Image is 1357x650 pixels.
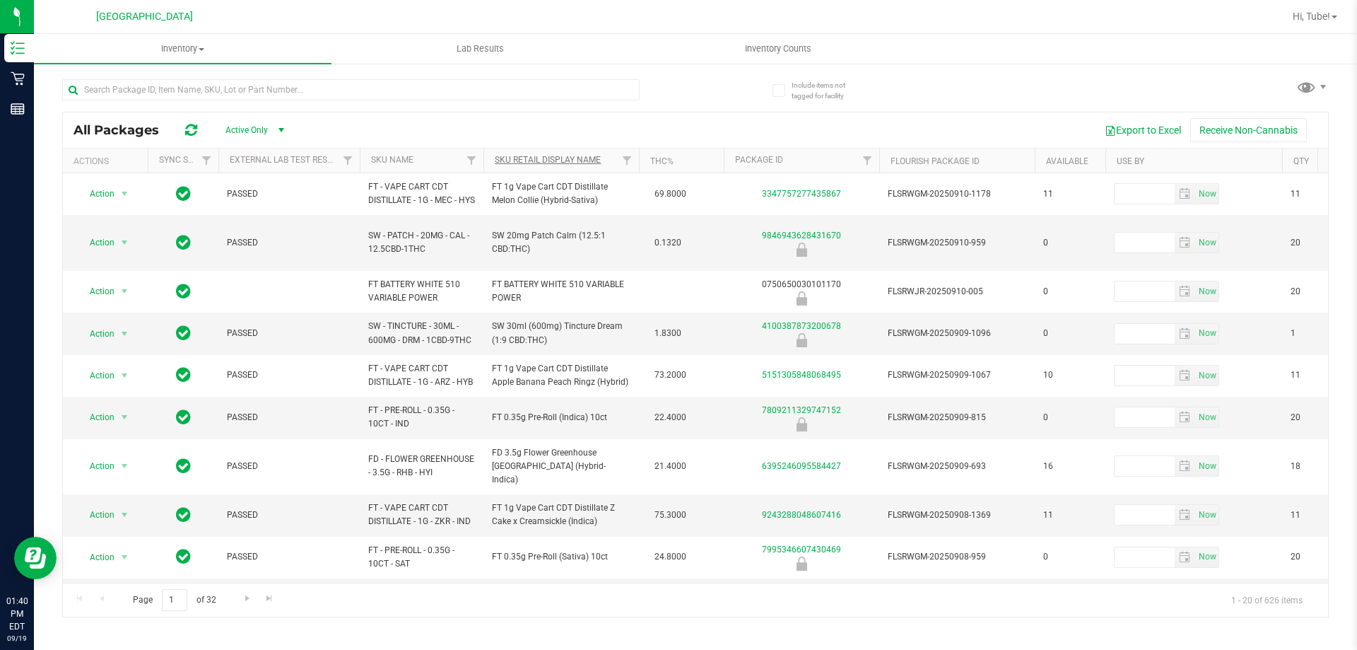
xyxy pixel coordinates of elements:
span: 0 [1043,550,1097,564]
a: External Lab Test Result [230,155,341,165]
span: FLSRWGM-20250909-693 [888,460,1026,473]
a: Use By [1117,156,1144,166]
span: Action [77,324,115,344]
span: select [1195,407,1218,427]
span: select [1175,456,1195,476]
span: FLSRWGM-20250908-959 [888,550,1026,564]
span: select [1175,505,1195,525]
span: FT - VAPE CART CDT DISTILLATE - 1G - ARZ - HYB [368,362,475,389]
span: SW - TINCTURE - 30ML - 600MG - DRM - 1CBD-9THC [368,320,475,347]
a: Filter [336,149,360,173]
span: FT 1g Vape Cart CDT Distillate Apple Banana Peach Ringz (Hybrid) [492,362,630,389]
input: 1 [162,589,187,611]
a: Go to the next page [237,589,257,608]
span: Set Current date [1195,184,1219,204]
span: FT - PRE-ROLL - 0.35G - 10CT - IND [368,404,475,431]
p: 09/19 [6,633,28,644]
span: select [116,324,134,344]
span: Action [77,547,115,567]
span: 0 [1043,285,1097,298]
span: FD 3.5g Flower Greenhouse [GEOGRAPHIC_DATA] (Hybrid-Indica) [492,446,630,487]
span: 11 [1043,509,1097,522]
span: In Sync [176,282,191,301]
span: FLSRWGM-20250909-1096 [888,327,1026,340]
span: PASSED [227,327,351,340]
a: Go to the last page [259,589,280,608]
a: THC% [650,156,674,166]
span: Set Current date [1195,547,1219,567]
span: select [116,407,134,427]
div: Newly Received [722,243,881,257]
a: Inventory Counts [629,34,927,64]
span: select [116,366,134,385]
span: 21.4000 [647,456,693,477]
span: 11 [1291,509,1344,522]
span: 10 [1043,368,1097,382]
span: select [1175,407,1195,427]
div: Actions [74,156,142,166]
a: Lab Results [331,34,629,64]
span: 0 [1043,236,1097,250]
a: Filter [195,149,218,173]
span: Inventory Counts [726,42,830,55]
a: Qty [1293,156,1309,166]
span: FLSRWJR-20250910-005 [888,285,1026,298]
div: Launch Hold [722,557,881,571]
span: 0.1320 [647,233,688,253]
span: 0 [1043,327,1097,340]
span: Action [77,505,115,525]
span: select [1175,366,1195,385]
span: FLSRWGM-20250909-1067 [888,368,1026,382]
span: Set Current date [1195,456,1219,477]
span: Action [77,282,115,301]
a: Available [1046,156,1088,166]
span: FT 1g Vape Cart CDT Distillate Z Cake x Creamsickle (Indica) [492,501,630,528]
div: Newly Received [722,291,881,306]
span: 20 [1291,236,1344,250]
span: Lab Results [437,42,523,55]
span: select [1195,184,1218,204]
inline-svg: Inventory [11,41,25,55]
span: select [116,456,134,476]
button: Export to Excel [1095,118,1190,142]
span: select [116,184,134,204]
span: Action [77,184,115,204]
span: Set Current date [1195,233,1219,253]
a: 4100387873200678 [762,321,841,331]
a: Sku Retail Display Name [495,155,601,165]
span: select [1175,324,1195,344]
iframe: Resource center [14,537,57,579]
span: 69.8000 [647,184,693,204]
span: 18 [1291,460,1344,473]
span: FD - FLOWER GREENHOUSE - 3.5G - RHB - HYI [368,453,475,480]
span: In Sync [176,233,191,253]
span: 1 [1291,327,1344,340]
span: FLSRWGM-20250909-815 [888,411,1026,424]
span: FT 0.35g Pre-Roll (Sativa) 10ct [492,550,630,564]
a: SKU Name [371,155,413,165]
span: 73.2000 [647,365,693,385]
span: FT BATTERY WHITE 510 VARIABLE POWER [492,278,630,305]
span: Action [77,407,115,427]
span: select [1195,505,1218,525]
span: PASSED [227,550,351,564]
span: select [1195,366,1218,385]
a: 7809211329747152 [762,405,841,415]
span: Include items not tagged for facility [792,80,862,101]
span: [GEOGRAPHIC_DATA] [96,11,193,23]
span: Set Current date [1195,323,1219,344]
a: Filter [856,149,879,173]
span: select [1195,456,1218,476]
span: select [1175,547,1195,567]
span: FT - PRE-ROLL - 0.35G - 10CT - SAT [368,544,475,571]
span: select [1195,324,1218,344]
span: Action [77,456,115,476]
span: PASSED [227,187,351,201]
span: SW 20mg Patch Calm (12.5:1 CBD:THC) [492,229,630,256]
span: 16 [1043,460,1097,473]
span: 20 [1291,285,1344,298]
span: select [1175,184,1195,204]
span: select [1175,282,1195,301]
span: PASSED [227,460,351,473]
span: PASSED [227,236,351,250]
